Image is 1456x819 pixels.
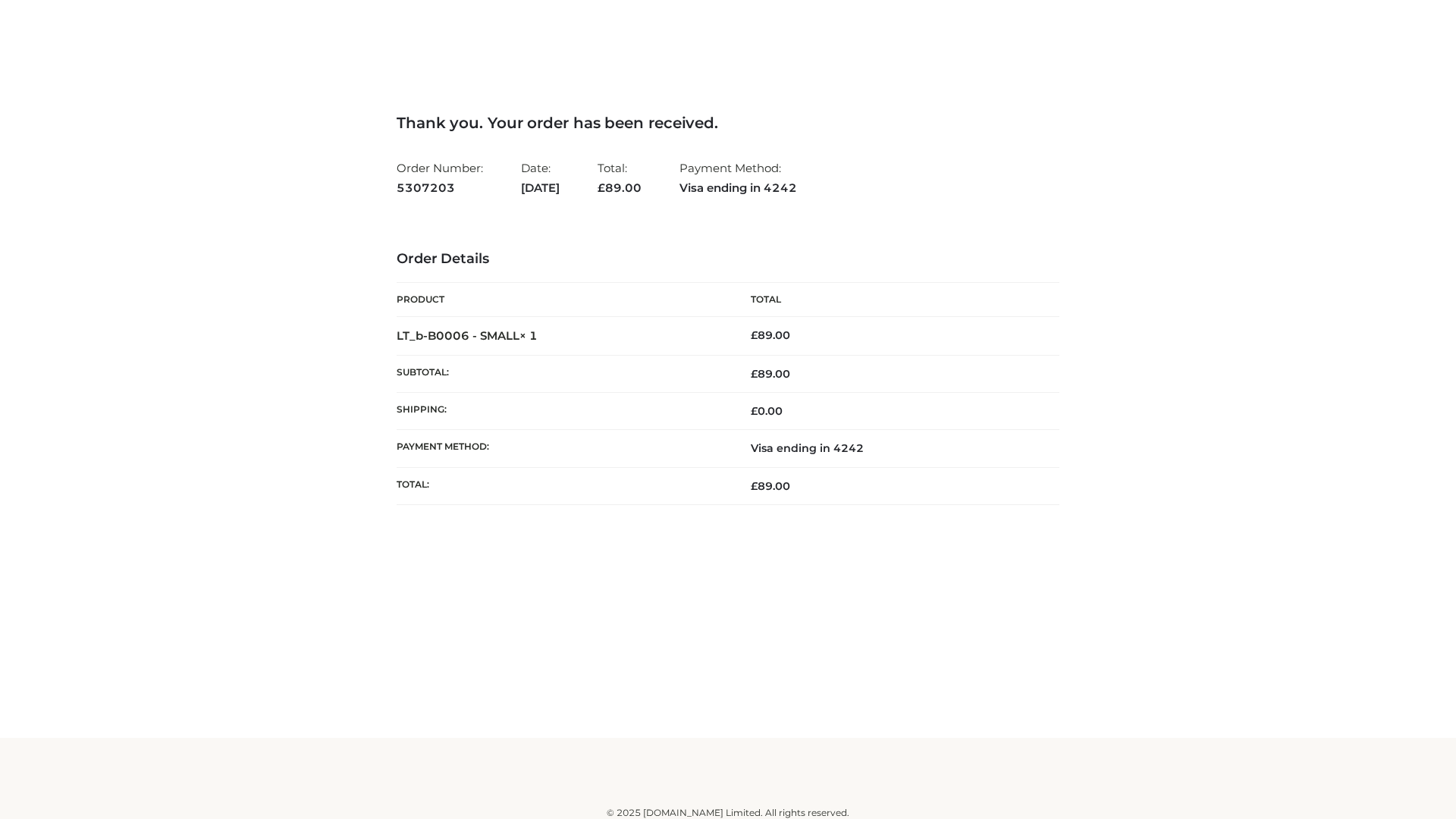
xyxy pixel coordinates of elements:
strong: × 1 [519,328,538,343]
span: £ [751,404,758,418]
span: £ [751,479,758,493]
span: £ [751,367,758,381]
th: Shipping: [397,393,728,430]
strong: [DATE] [521,178,560,198]
strong: 5307203 [397,178,483,198]
h3: Thank you. Your order has been received. [397,114,1059,132]
th: Subtotal: [397,355,728,392]
span: £ [598,180,605,195]
span: 89.00 [751,367,790,381]
th: Total: [397,467,728,504]
td: Visa ending in 4242 [728,430,1059,467]
th: Payment method: [397,430,728,467]
th: Total [728,283,1059,317]
bdi: 0.00 [751,404,783,418]
h3: Order Details [397,251,1059,268]
span: 89.00 [751,479,790,493]
span: £ [751,328,758,342]
bdi: 89.00 [751,328,790,342]
span: 89.00 [598,180,642,195]
li: Date: [521,155,560,201]
strong: Visa ending in 4242 [679,178,797,198]
th: Product [397,283,728,317]
li: Order Number: [397,155,483,201]
li: Total: [598,155,642,201]
li: Payment Method: [679,155,797,201]
strong: LT_b-B0006 - SMALL [397,328,538,343]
